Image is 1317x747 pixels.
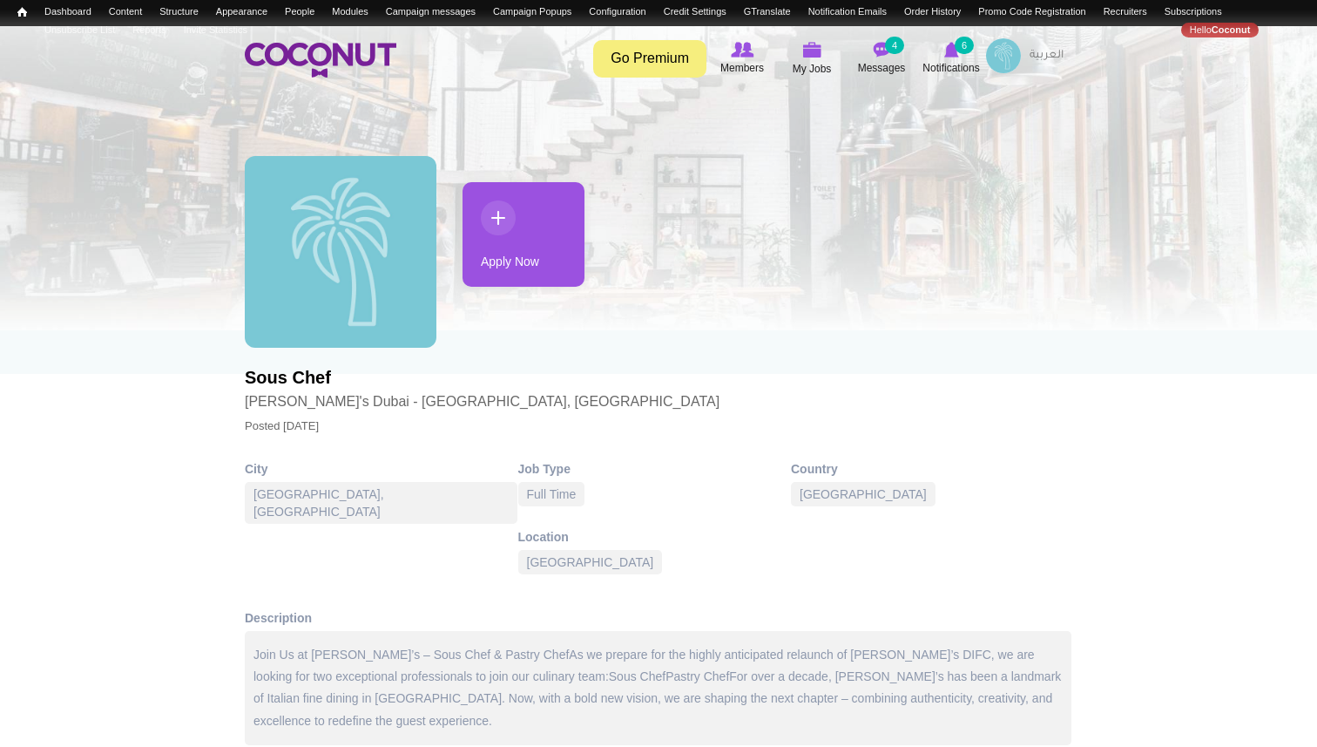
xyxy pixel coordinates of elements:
a: Order History [895,4,969,19]
a: Browse Members Members [707,38,777,78]
a: Go Premium [593,40,706,78]
a: Recruiters [1095,4,1156,19]
a: HelloCoconut [1181,23,1260,37]
a: Campaign messages [377,4,484,19]
h3: [PERSON_NAME]'s Dubai - [GEOGRAPHIC_DATA], [GEOGRAPHIC_DATA] [245,390,719,414]
div: Country [791,460,1064,478]
span: Notifications [922,59,979,77]
img: company.jpg [245,156,436,348]
a: Credit Settings [655,4,735,19]
div: Join Us at [PERSON_NAME]’s – Sous Chef & Pastry ChefAs we prepare for the highly anticipated rela... [245,631,1071,745]
a: العربية [1021,38,1072,73]
strong: Coconut [1212,24,1251,35]
span: Home [17,6,27,18]
a: Reports [124,23,174,37]
img: Messages [873,42,890,58]
a: My Jobs My Jobs [777,38,847,79]
a: Apply Now [463,182,584,287]
a: Promo Code Registration [969,4,1094,19]
span: Members [720,59,764,77]
a: Invite Statistics [175,23,256,37]
img: Browse Members [731,42,753,58]
a: Messages Messages 4 [847,38,916,78]
a: Log out [1259,23,1308,37]
a: Unsubscribe List [36,23,124,37]
a: Notifications Notifications 6 [916,38,986,78]
a: Modules [323,4,377,19]
a: Notification Emails [800,4,895,19]
img: Home [245,43,396,78]
span: Messages [858,59,906,77]
small: 6 [955,37,974,54]
p: Posted [DATE] [245,414,719,438]
a: GTranslate [735,4,800,19]
div: [GEOGRAPHIC_DATA] [518,550,663,574]
div: Job Type [518,460,792,478]
div: Description [245,609,1072,627]
div: [GEOGRAPHIC_DATA] [791,482,935,506]
div: City [245,460,518,478]
div: Location [518,528,792,546]
a: Subscriptions [1156,4,1231,19]
a: Dashboard [36,4,100,19]
a: Structure [151,4,207,19]
div: Full Time [518,482,585,506]
a: Home [9,4,36,21]
a: People [276,4,323,19]
a: Appearance [207,4,276,19]
a: Content [100,4,151,19]
h2: Sous Chef [245,365,719,390]
span: My Jobs [793,60,832,78]
img: Notifications [944,42,959,58]
img: My Jobs [802,42,821,58]
a: Campaign Popups [484,4,580,19]
small: 4 [885,37,904,54]
a: Configuration [580,4,654,19]
div: [GEOGRAPHIC_DATA], [GEOGRAPHIC_DATA] [245,482,517,524]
